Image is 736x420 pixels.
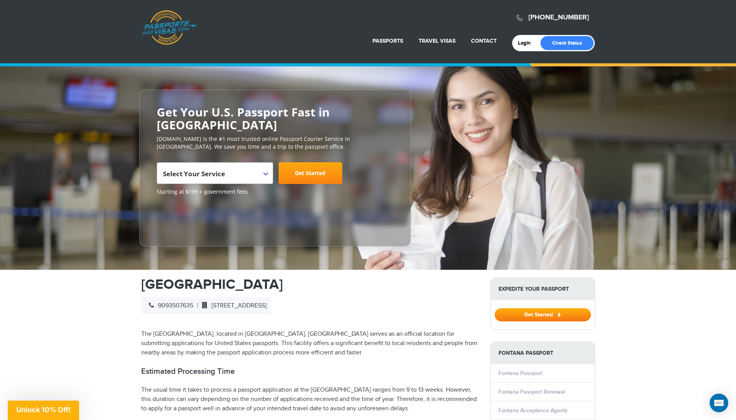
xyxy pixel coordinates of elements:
[141,297,270,314] div: |
[145,302,193,309] span: 9093507635
[471,38,497,44] a: Contact
[499,370,542,377] a: Fontana Passport
[157,188,393,196] span: Starting at $199 + government fees
[163,165,265,187] span: Select Your Service
[198,302,267,309] span: [STREET_ADDRESS]
[141,385,479,413] p: The usual time it takes to process a passport application at the [GEOGRAPHIC_DATA] ranges from 9 ...
[491,278,595,300] strong: Expedite Your Passport
[540,36,594,50] a: Check Status
[518,40,536,46] a: Login
[495,311,591,318] a: Get Started
[491,342,595,364] strong: Fontana Passport
[157,135,393,151] p: [DOMAIN_NAME] is the #1 most trusted online Passport Courier Service in [GEOGRAPHIC_DATA]. We sav...
[157,106,393,131] h2: Get Your U.S. Passport Fast in [GEOGRAPHIC_DATA]
[157,162,273,184] span: Select Your Service
[141,278,479,292] h1: [GEOGRAPHIC_DATA]
[372,38,403,44] a: Passports
[16,406,71,414] span: Unlock 10% Off!
[142,10,197,45] a: Passports & [DOMAIN_NAME]
[157,200,215,238] iframe: Customer reviews powered by Trustpilot
[499,389,565,395] a: Fontana Passport Renewal
[141,367,479,376] h2: Estimated Processing Time
[499,407,568,414] a: Fontana Acceptance Agents
[279,162,342,184] a: Get Started
[419,38,455,44] a: Travel Visas
[495,308,591,321] button: Get Started
[528,13,589,22] a: [PHONE_NUMBER]
[163,169,225,178] span: Select Your Service
[710,394,728,412] div: Open Intercom Messenger
[8,401,79,420] div: Unlock 10% Off!
[141,330,479,358] p: The [GEOGRAPHIC_DATA], located in [GEOGRAPHIC_DATA], [GEOGRAPHIC_DATA] serves as an official loca...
